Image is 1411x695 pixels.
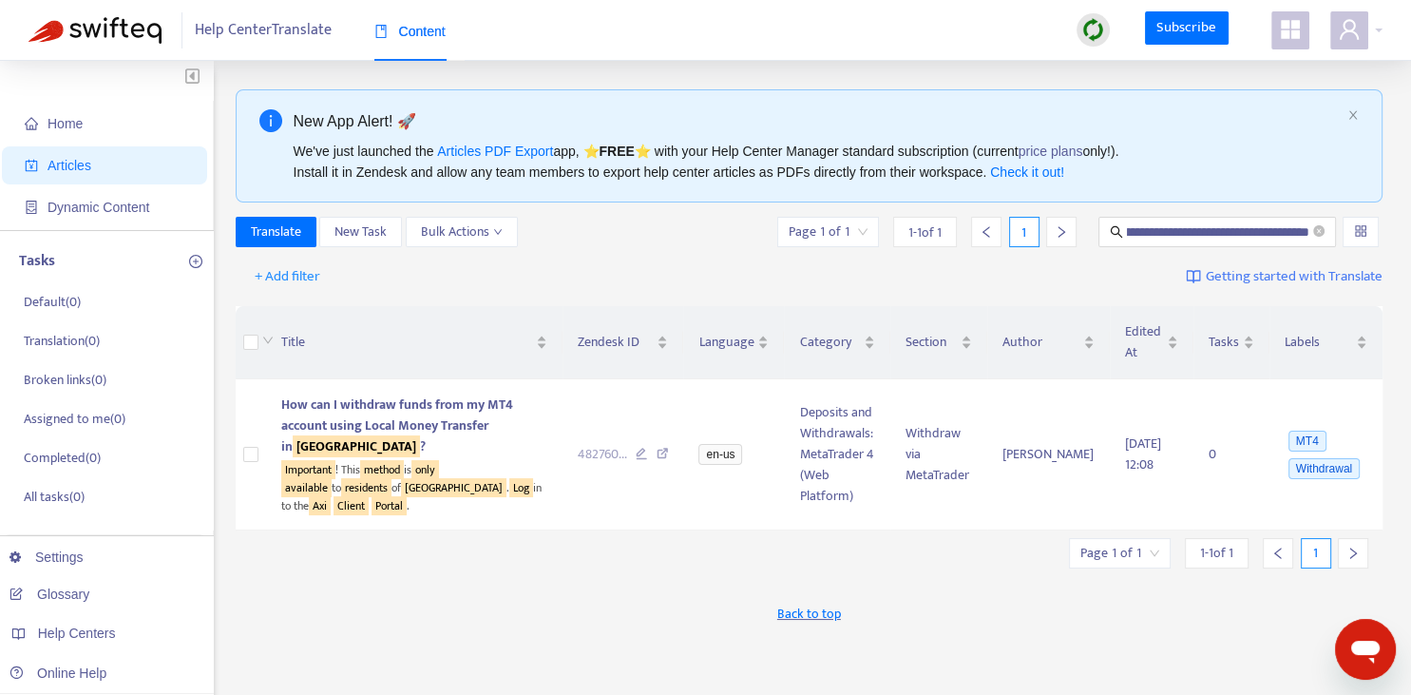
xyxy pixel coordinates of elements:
img: sync.dc5367851b00ba804db3.png [1081,18,1105,42]
span: info-circle [259,109,282,132]
button: Translate [236,217,316,247]
div: New App Alert! 🚀 [294,109,1341,133]
th: Tasks [1193,306,1269,379]
span: MT4 [1288,431,1326,452]
a: Settings [10,550,84,565]
span: Tasks [1209,332,1239,353]
p: Broken links ( 0 ) [24,370,106,390]
button: New Task [319,217,402,247]
span: How can I withdraw funds from my MT4 account using Local Money Transfer in ? [281,394,513,457]
img: Swifteq [29,17,162,44]
div: 1 [1009,217,1039,247]
sqkw: Axi [309,496,331,515]
th: Language [683,306,784,379]
span: right [1055,225,1068,239]
span: Labels [1285,332,1352,353]
span: 482760 ... [578,444,627,465]
p: Completed ( 0 ) [24,448,101,468]
span: down [262,335,274,346]
span: Edited At [1125,321,1163,363]
sqkw: [GEOGRAPHIC_DATA] [401,478,506,497]
span: Translate [251,222,301,242]
span: home [25,117,38,130]
span: 1 - 1 of 1 [1200,543,1233,563]
a: Glossary [10,587,89,602]
span: Home [48,116,83,131]
span: en-us [698,444,742,465]
td: [PERSON_NAME] [987,379,1110,531]
div: 1 [1301,538,1331,569]
a: Online Help [10,666,106,681]
span: 1 - 1 of 1 [908,222,942,242]
a: Subscribe [1145,11,1229,46]
span: Title [281,332,532,353]
span: close-circle [1313,223,1325,241]
th: Author [987,306,1110,379]
button: + Add filter [240,261,334,292]
span: close [1347,109,1359,121]
span: Withdrawal [1288,458,1360,479]
iframe: Button to launch messaging window [1335,619,1396,680]
span: search [1110,225,1123,239]
sqkw: [GEOGRAPHIC_DATA] [293,435,420,457]
th: Labels [1269,306,1382,379]
span: Bulk Actions [421,222,503,242]
span: Articles [48,158,91,173]
th: Title [266,306,562,379]
span: user [1338,18,1361,41]
span: Help Center Translate [195,12,332,48]
th: Zendesk ID [562,306,684,379]
th: Edited At [1110,306,1193,379]
span: account-book [25,159,38,172]
th: Section [890,306,987,379]
a: Getting started with Translate [1186,261,1382,292]
span: left [1271,547,1285,560]
span: + Add filter [255,265,320,288]
span: close-circle [1313,225,1325,237]
a: Articles PDF Export [437,144,553,159]
p: Default ( 0 ) [24,292,81,312]
span: Section [906,332,957,353]
span: [DATE] 12:08 [1125,433,1161,475]
button: Bulk Actionsdown [406,217,518,247]
span: right [1346,547,1360,560]
sqkw: residents [341,478,391,497]
p: Assigned to me ( 0 ) [24,409,125,429]
a: Check it out! [990,164,1064,180]
sqkw: only [411,460,439,479]
div: We've just launched the app, ⭐ ⭐️ with your Help Center Manager standard subscription (current on... [294,141,1341,183]
sqkw: Log [509,478,533,497]
th: Category [784,306,890,379]
img: image-link [1186,269,1201,284]
p: Translation ( 0 ) [24,331,100,351]
span: Back to top [777,604,841,624]
span: Content [374,24,446,39]
div: ! This is to of . in to the . [281,457,547,514]
span: container [25,201,38,214]
sqkw: method [360,460,404,479]
td: 0 [1193,379,1269,531]
sqkw: Client [334,496,369,515]
p: All tasks ( 0 ) [24,487,85,507]
sqkw: Important [281,460,335,479]
span: plus-circle [189,255,202,268]
span: appstore [1279,18,1302,41]
span: New Task [334,222,387,242]
span: Category [799,332,860,353]
span: Zendesk ID [578,332,654,353]
b: FREE [599,144,634,159]
span: Dynamic Content [48,200,149,215]
span: Help Centers [38,626,116,641]
sqkw: Portal [372,496,407,515]
span: Author [1002,332,1079,353]
p: Tasks [19,250,55,273]
button: close [1347,109,1359,122]
span: left [980,225,993,239]
td: Deposits and Withdrawals: MetaTrader 4 (Web Platform) [784,379,890,531]
span: Language [698,332,753,353]
span: Getting started with Translate [1206,266,1382,288]
span: down [493,227,503,237]
td: Withdraw via MetaTrader [890,379,987,531]
a: price plans [1019,144,1083,159]
sqkw: available [281,478,332,497]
